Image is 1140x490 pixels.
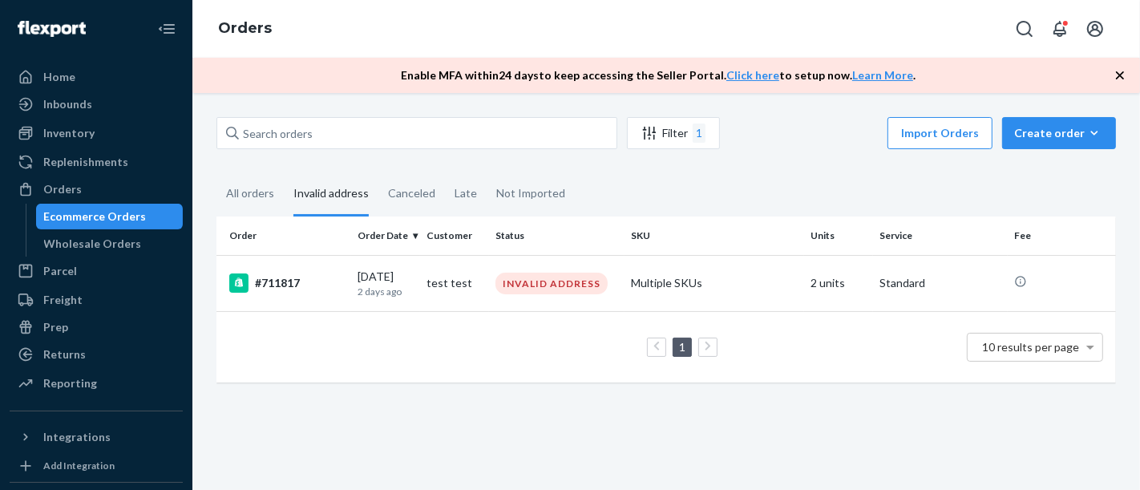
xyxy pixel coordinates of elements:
div: Orders [43,181,82,197]
a: Inbounds [10,91,183,117]
div: Filter [628,124,719,143]
div: Late [455,172,477,214]
a: Orders [10,176,183,202]
a: Learn More [852,68,913,82]
input: Search orders [216,117,617,149]
a: Prep [10,314,183,340]
div: Not Imported [496,172,565,214]
div: Home [43,69,75,85]
div: #711817 [229,273,345,293]
div: Canceled [388,172,435,214]
div: Freight [43,292,83,308]
td: Multiple SKUs [625,255,804,311]
td: test test [420,255,489,311]
th: Units [804,217,873,255]
div: Replenishments [43,154,128,170]
th: Service [873,217,1008,255]
button: Open notifications [1044,13,1076,45]
img: Flexport logo [18,21,86,37]
div: Invalid address [293,172,369,217]
div: Parcel [43,263,77,279]
div: INVALID ADDRESS [495,273,608,294]
a: Page 1 is your current page [676,340,689,354]
div: Reporting [43,375,97,391]
a: Orders [218,19,272,37]
a: Freight [10,287,183,313]
a: Replenishments [10,149,183,175]
div: [DATE] [358,269,414,298]
span: 10 results per page [983,340,1080,354]
div: Customer [426,229,483,242]
button: Filter [627,117,720,149]
td: 2 units [804,255,873,311]
div: Prep [43,319,68,335]
p: Standard [879,275,1001,291]
p: Enable MFA within 24 days to keep accessing the Seller Portal. to setup now. . [401,67,916,83]
div: Ecommerce Orders [44,209,147,225]
th: Order [216,217,351,255]
th: SKU [625,217,804,255]
button: Close Navigation [151,13,183,45]
button: Integrations [10,424,183,450]
button: Import Orders [887,117,992,149]
div: All orders [226,172,274,214]
th: Fee [1008,217,1116,255]
a: Ecommerce Orders [36,204,184,229]
a: Home [10,64,183,90]
div: Create order [1014,125,1104,141]
th: Status [489,217,624,255]
p: 2 days ago [358,285,414,298]
a: Wholesale Orders [36,231,184,257]
div: 1 [693,124,705,143]
div: Add Integration [43,459,115,472]
button: Open Search Box [1009,13,1041,45]
a: Inventory [10,120,183,146]
div: Returns [43,346,86,362]
div: Integrations [43,429,111,445]
a: Returns [10,342,183,367]
div: Wholesale Orders [44,236,142,252]
button: Open account menu [1079,13,1111,45]
a: Parcel [10,258,183,284]
ol: breadcrumbs [205,6,285,52]
a: Add Integration [10,456,183,476]
a: Click here [726,68,779,82]
button: Create order [1002,117,1116,149]
a: Reporting [10,371,183,396]
div: Inbounds [43,96,92,112]
th: Order Date [351,217,420,255]
div: Inventory [43,125,95,141]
